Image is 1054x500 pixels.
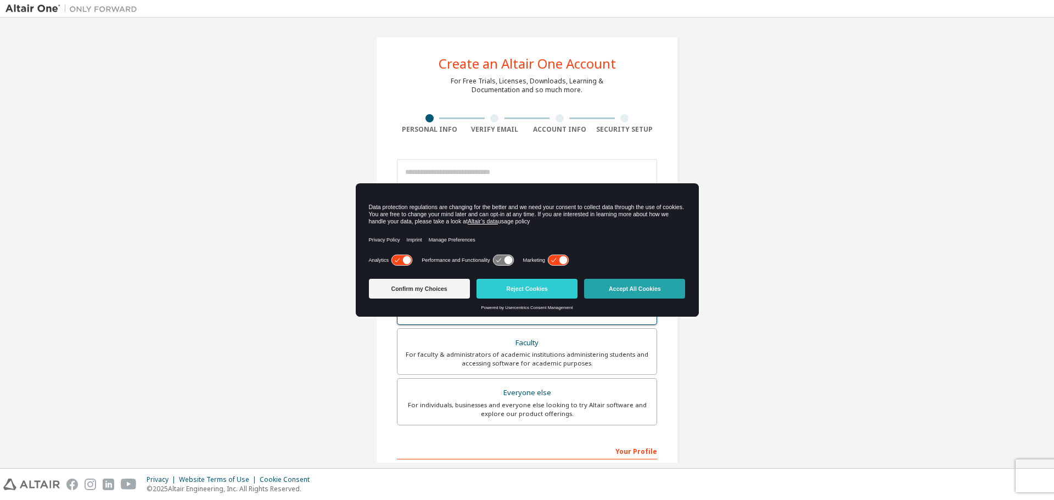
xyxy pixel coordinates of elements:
[404,350,650,368] div: For faculty & administrators of academic institutions administering students and accessing softwa...
[397,125,462,134] div: Personal Info
[121,479,137,490] img: youtube.svg
[260,475,316,484] div: Cookie Consent
[147,484,316,493] p: © 2025 Altair Engineering, Inc. All Rights Reserved.
[527,125,592,134] div: Account Info
[592,125,658,134] div: Security Setup
[85,479,96,490] img: instagram.svg
[404,335,650,351] div: Faculty
[462,125,528,134] div: Verify Email
[439,57,616,70] div: Create an Altair One Account
[404,401,650,418] div: For individuals, businesses and everyone else looking to try Altair software and explore our prod...
[397,442,657,459] div: Your Profile
[3,479,60,490] img: altair_logo.svg
[147,475,179,484] div: Privacy
[66,479,78,490] img: facebook.svg
[404,385,650,401] div: Everyone else
[103,479,114,490] img: linkedin.svg
[5,3,143,14] img: Altair One
[179,475,260,484] div: Website Terms of Use
[451,77,603,94] div: For Free Trials, Licenses, Downloads, Learning & Documentation and so much more.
